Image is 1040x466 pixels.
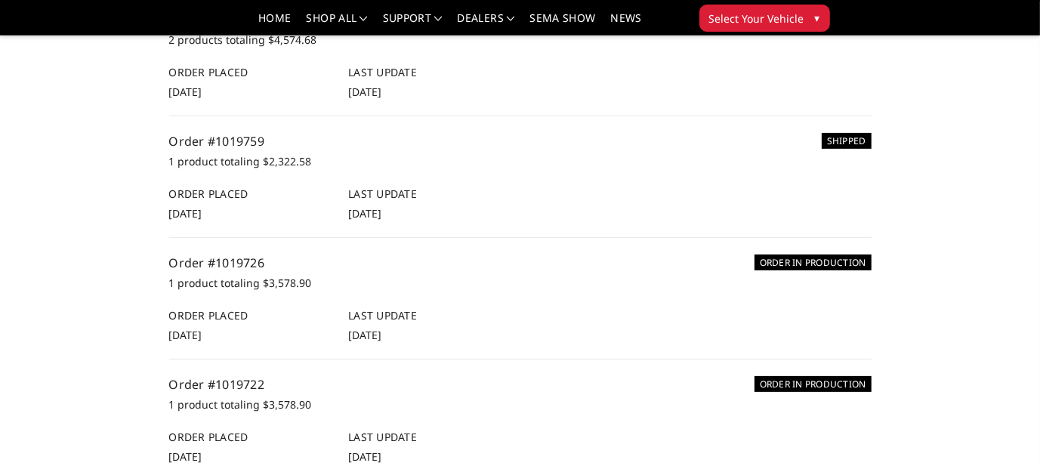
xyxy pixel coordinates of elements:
a: News [610,13,641,35]
a: Dealers [458,13,515,35]
a: Order #1019759 [169,133,265,150]
h6: Last Update [348,64,512,80]
button: Select Your Vehicle [699,5,830,32]
p: 1 product totaling $3,578.90 [169,396,872,414]
span: [DATE] [348,85,381,99]
span: [DATE] [348,449,381,464]
span: [DATE] [169,85,202,99]
a: SEMA Show [529,13,595,35]
a: Order #1019722 [169,376,265,393]
h6: Order Placed [169,186,333,202]
h6: Order Placed [169,307,333,323]
p: 1 product totaling $3,578.90 [169,274,872,292]
h6: Last Update [348,307,512,323]
h6: SHIPPED [822,133,872,149]
a: Home [258,13,291,35]
h6: Order Placed [169,429,333,445]
span: [DATE] [348,206,381,221]
span: [DATE] [169,328,202,342]
h6: Last Update [348,429,512,445]
h6: Order Placed [169,64,333,80]
span: [DATE] [169,206,202,221]
span: ▾ [815,10,820,26]
h6: ORDER IN PRODUCTION [755,255,872,270]
span: [DATE] [348,328,381,342]
p: 1 product totaling $2,322.58 [169,153,872,171]
h6: ORDER IN PRODUCTION [755,376,872,392]
p: 2 products totaling $4,574.68 [169,31,872,49]
a: Support [383,13,443,35]
span: Select Your Vehicle [709,11,804,26]
a: Order #1019726 [169,255,265,271]
iframe: Chat Widget [964,393,1040,466]
span: [DATE] [169,449,202,464]
a: shop all [307,13,368,35]
h6: Last Update [348,186,512,202]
